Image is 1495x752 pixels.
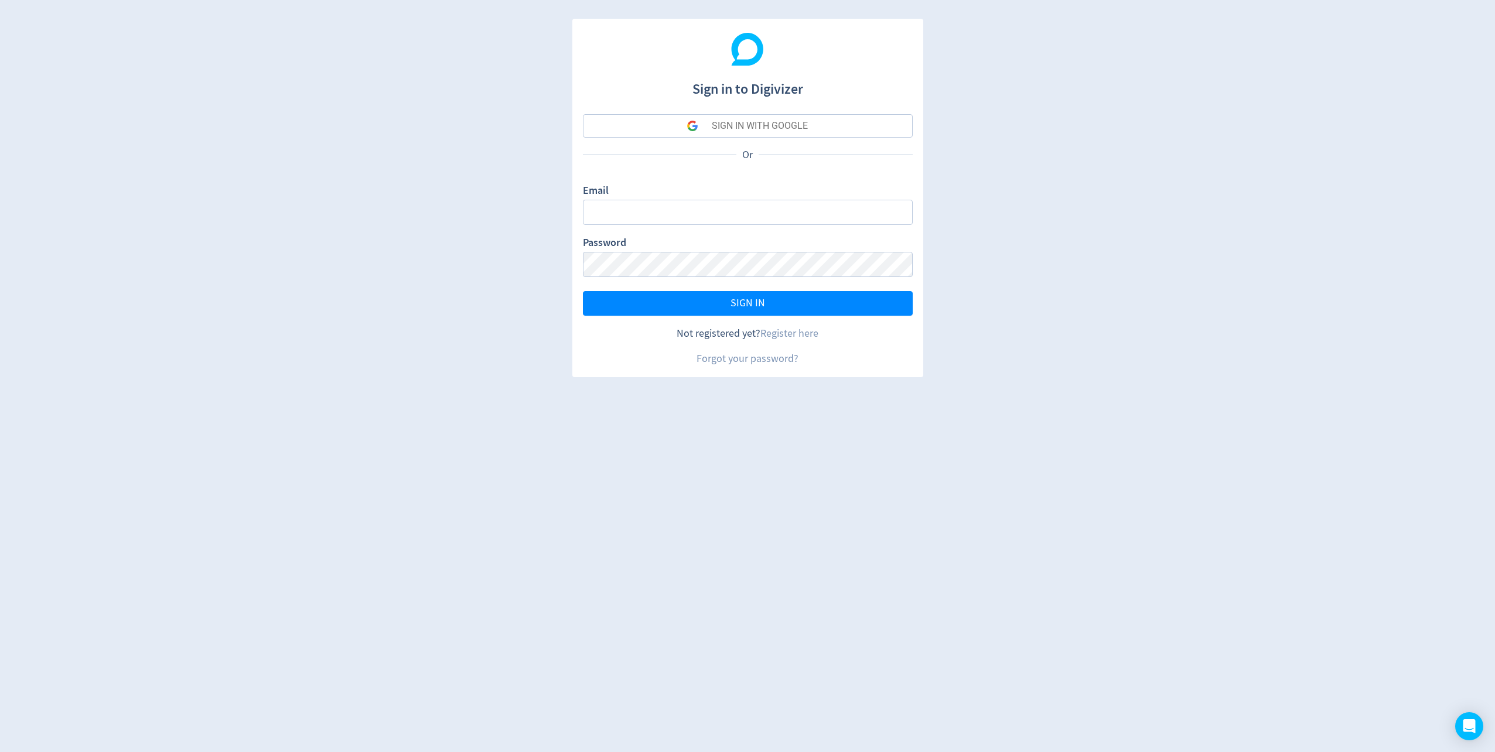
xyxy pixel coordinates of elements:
a: Forgot your password? [697,352,798,365]
h1: Sign in to Digivizer [583,69,913,100]
label: Password [583,235,626,252]
div: Not registered yet? [583,326,913,341]
p: Or [736,148,759,162]
button: SIGN IN [583,291,913,316]
img: Digivizer Logo [731,33,764,66]
div: SIGN IN WITH GOOGLE [712,114,808,138]
label: Email [583,183,609,200]
button: SIGN IN WITH GOOGLE [583,114,913,138]
div: Open Intercom Messenger [1455,712,1483,740]
span: SIGN IN [731,298,765,309]
a: Register here [760,327,818,340]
